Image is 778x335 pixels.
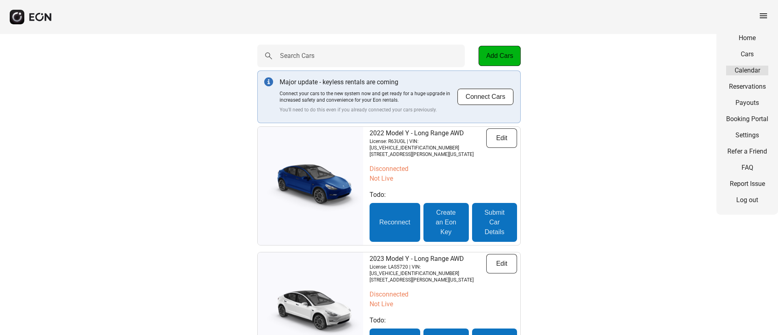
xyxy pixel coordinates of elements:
img: car [258,160,363,212]
button: Edit [486,128,517,148]
a: FAQ [726,163,768,173]
a: Booking Portal [726,114,768,124]
span: menu [759,11,768,21]
p: Connect your cars to the new system now and get ready for a huge upgrade in increased safety and ... [280,90,457,103]
button: Create an Eon Key [423,203,469,242]
p: [STREET_ADDRESS][PERSON_NAME][US_STATE] [370,151,486,158]
p: Not Live [370,174,517,184]
p: Disconnected [370,164,517,174]
a: Payouts [726,98,768,108]
button: Reconnect [370,203,420,242]
p: Todo: [370,316,517,325]
button: Connect Cars [457,88,514,105]
label: Search Cars [280,51,314,61]
a: Reservations [726,82,768,92]
a: Log out [726,195,768,205]
button: Submit Car Details [472,203,517,242]
button: Edit [486,254,517,273]
p: [STREET_ADDRESS][PERSON_NAME][US_STATE] [370,277,486,283]
p: License: R63UGL | VIN: [US_VEHICLE_IDENTIFICATION_NUMBER] [370,138,486,151]
a: Settings [726,130,768,140]
a: Report Issue [726,179,768,189]
p: Not Live [370,299,517,309]
a: Calendar [726,66,768,75]
button: Add Cars [479,46,521,66]
img: info [264,77,273,86]
a: Refer a Friend [726,147,768,156]
a: Cars [726,49,768,59]
p: License: LAS5720 | VIN: [US_VEHICLE_IDENTIFICATION_NUMBER] [370,264,486,277]
p: Disconnected [370,290,517,299]
p: You'll need to do this even if you already connected your cars previously. [280,107,457,113]
a: Home [726,33,768,43]
p: Major update - keyless rentals are coming [280,77,457,87]
p: 2022 Model Y - Long Range AWD [370,128,486,138]
p: Todo: [370,190,517,200]
p: 2023 Model Y - Long Range AWD [370,254,486,264]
